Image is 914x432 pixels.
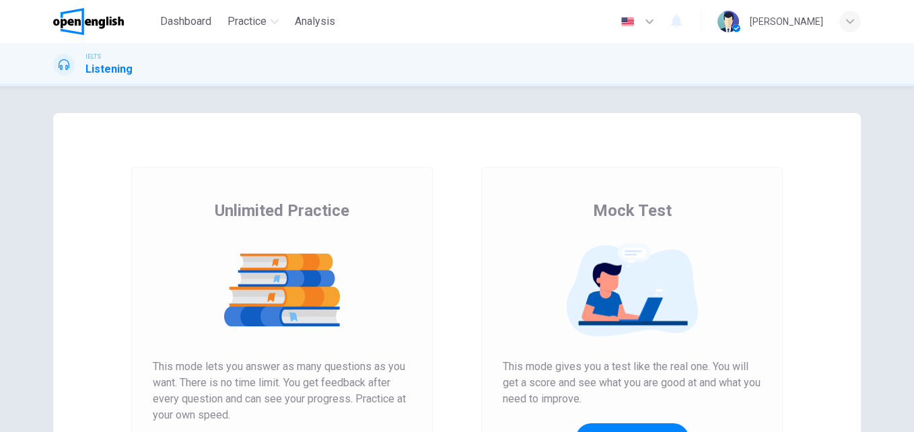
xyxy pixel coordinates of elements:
span: IELTS [85,52,101,61]
img: OpenEnglish logo [53,8,124,35]
div: [PERSON_NAME] [750,13,823,30]
a: OpenEnglish logo [53,8,155,35]
img: Profile picture [717,11,739,32]
span: Dashboard [160,13,211,30]
span: This mode gives you a test like the real one. You will get a score and see what you are good at a... [503,359,761,407]
span: Mock Test [593,200,672,221]
img: en [619,17,636,27]
span: Practice [227,13,267,30]
span: This mode lets you answer as many questions as you want. There is no time limit. You get feedback... [153,359,411,423]
button: Dashboard [155,9,217,34]
button: Analysis [289,9,341,34]
span: Unlimited Practice [215,200,349,221]
button: Practice [222,9,284,34]
h1: Listening [85,61,133,77]
span: Analysis [295,13,335,30]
